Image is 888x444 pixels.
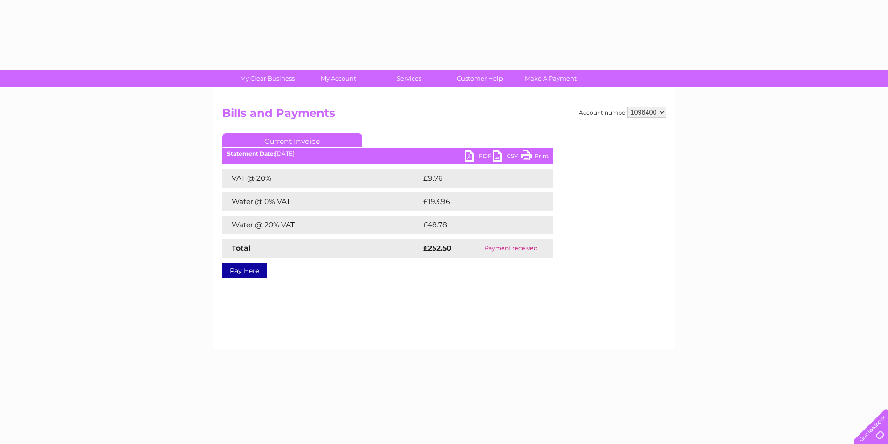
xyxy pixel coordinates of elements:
[441,70,518,87] a: Customer Help
[371,70,447,87] a: Services
[222,169,421,188] td: VAT @ 20%
[421,216,535,234] td: £48.78
[227,150,275,157] b: Statement Date:
[222,107,666,124] h2: Bills and Payments
[465,150,493,164] a: PDF
[469,239,553,258] td: Payment received
[493,150,521,164] a: CSV
[421,192,537,211] td: £193.96
[423,244,452,253] strong: £252.50
[222,133,362,147] a: Current Invoice
[222,263,267,278] a: Pay Here
[521,150,549,164] a: Print
[512,70,589,87] a: Make A Payment
[222,192,421,211] td: Water @ 0% VAT
[300,70,377,87] a: My Account
[229,70,306,87] a: My Clear Business
[579,107,666,118] div: Account number
[222,150,553,157] div: [DATE]
[222,216,421,234] td: Water @ 20% VAT
[421,169,532,188] td: £9.76
[232,244,251,253] strong: Total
